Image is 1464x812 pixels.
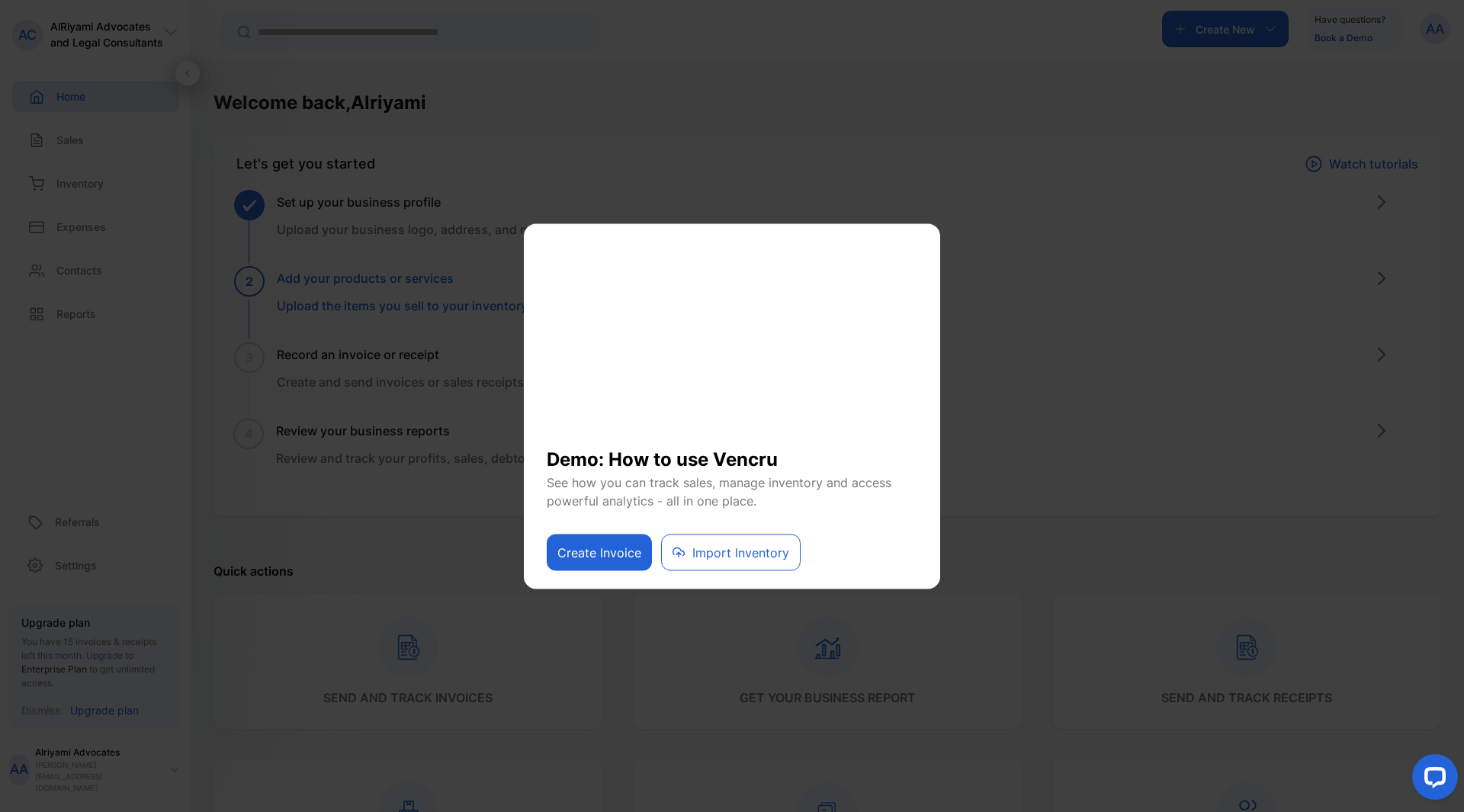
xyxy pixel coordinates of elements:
[547,473,917,509] p: See how you can track sales, manage inventory and access powerful analytics - all in one place.
[547,534,652,570] button: Create Invoice
[547,242,917,433] iframe: YouTube video player
[547,433,917,473] h1: Demo: How to use Vencru
[1400,748,1464,812] iframe: LiveChat chat widget
[661,534,801,570] button: Import Inventory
